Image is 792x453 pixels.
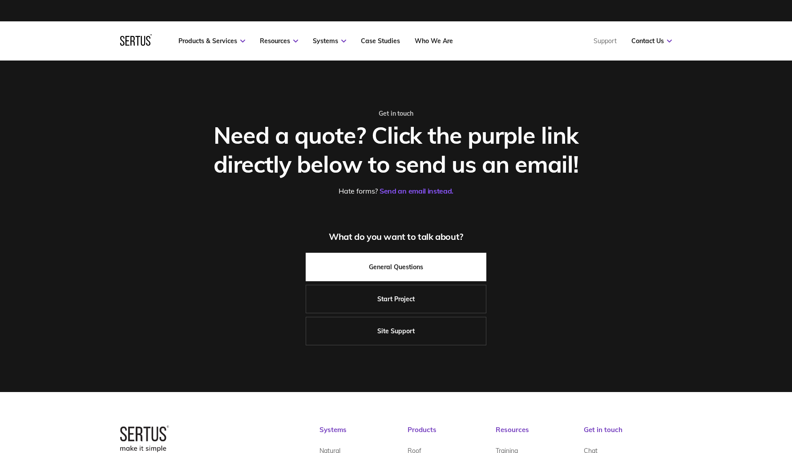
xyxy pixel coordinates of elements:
a: Send an email instead. [380,186,453,195]
div: Systems [319,425,408,443]
a: Systems [313,37,346,45]
a: Who We Are [415,37,453,45]
img: logo-box-2bec1e6d7ed5feb70a4f09a85fa1bbdd.png [120,425,169,452]
div: Need a quote? Click the purple link directly below to send us an email! [197,121,595,178]
div: Resources [496,425,584,443]
a: General Questions [306,253,486,281]
div: What do you want to talk about? [197,231,595,242]
a: Products & Services [178,37,245,45]
a: Contact Us [631,37,672,45]
a: Case Studies [361,37,400,45]
div: Hate forms? [197,186,595,195]
div: Get in touch [197,109,595,117]
div: Get in touch [584,425,672,443]
a: Site Support [306,317,486,345]
a: Support [594,37,617,45]
a: Resources [260,37,298,45]
div: Products [408,425,496,443]
a: Start Project [306,285,486,313]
